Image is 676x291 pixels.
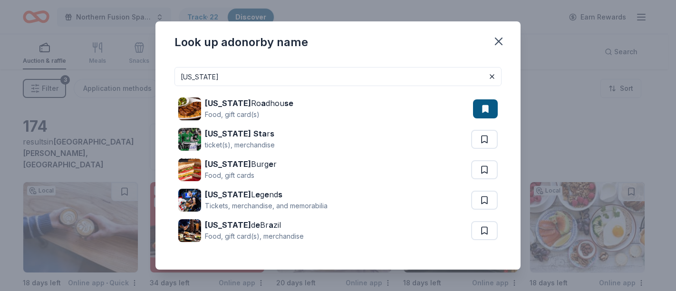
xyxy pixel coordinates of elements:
div: ticket(s), merchandise [205,139,275,151]
strong: a [269,220,273,230]
strong: [US_STATE] [205,220,251,230]
strong: [US_STATE] [205,159,251,169]
div: L g nd [205,189,328,200]
img: Image for Texas Burger [178,158,201,181]
strong: Sta [253,129,267,138]
div: Food, gift card(s) [205,109,293,120]
div: Burg r [205,158,277,170]
div: Tickets, merchandise, and memorabilia [205,200,328,212]
input: Search [174,67,502,86]
strong: [US_STATE] [205,129,251,138]
strong: e [255,220,260,230]
img: Image for Texas de Brazil [178,219,201,242]
img: Image for Texas Roadhouse [178,97,201,120]
div: Ro dhou [205,97,293,109]
div: d Br zil [205,219,304,231]
strong: s [270,129,274,138]
strong: se [284,98,293,108]
div: Look up a donor by name [174,35,308,50]
strong: e [269,159,273,169]
strong: a [261,98,266,108]
div: Food, gift card(s), merchandise [205,231,304,242]
strong: s [278,190,282,199]
strong: [US_STATE] [205,190,251,199]
strong: [US_STATE] [205,98,251,108]
strong: e [264,190,269,199]
div: Food, gift cards [205,170,277,181]
img: Image for Texas Stars [178,128,201,151]
div: r [205,128,275,139]
strong: e [255,190,260,199]
img: Image for Texas Legends [178,189,201,212]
